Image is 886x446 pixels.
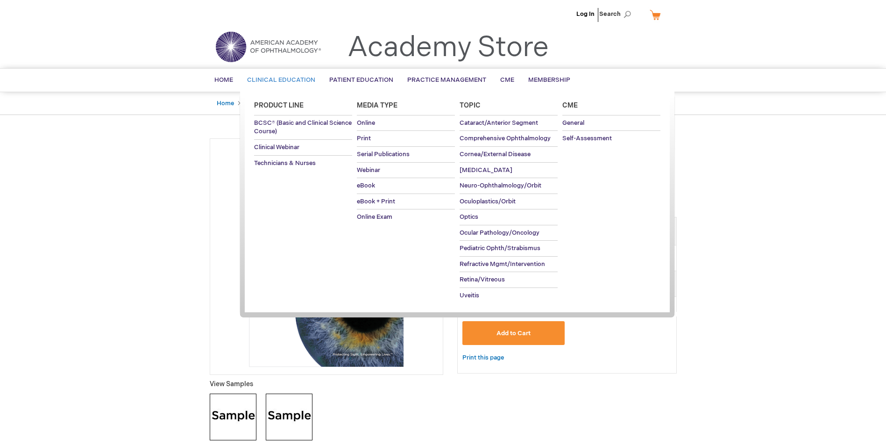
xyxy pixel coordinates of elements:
span: Cme [562,101,578,109]
span: Print [357,135,371,142]
span: BCSC® (Basic and Clinical Science Course) [254,119,352,136]
span: [MEDICAL_DATA] [460,166,512,174]
span: Clinical Education [247,76,315,84]
span: eBook + Print [357,198,395,205]
span: General [562,119,584,127]
span: Practice Management [407,76,486,84]
img: Basic Ophthalmology: Essentials for Medical Students, Tenth Edition [215,144,438,367]
span: Uveitis [460,292,479,299]
a: Print this page [462,352,504,364]
span: CME [500,76,514,84]
span: Retina/Vitreous [460,276,505,283]
span: Media Type [357,101,397,109]
span: Webinar [357,166,380,174]
span: Clinical Webinar [254,144,299,151]
a: Home [217,100,234,107]
span: eBook [357,182,375,189]
span: Membership [528,76,570,84]
span: Search [599,5,635,23]
span: Online Exam [357,213,392,221]
span: Topic [460,101,481,109]
span: Product Line [254,101,304,109]
a: Log In [576,10,595,18]
a: Academy Store [347,31,549,65]
span: Online [357,119,375,127]
span: Optics [460,213,478,221]
span: Neuro-Ophthalmology/Orbit [460,182,541,189]
span: Technicians & Nurses [254,159,316,167]
span: Ocular Pathology/Oncology [460,229,539,237]
img: Click to view [210,394,256,440]
img: Click to view [266,394,312,440]
span: Cataract/Anterior Segment [460,119,538,127]
span: Patient Education [329,76,393,84]
span: Serial Publications [357,151,410,158]
span: Home [214,76,233,84]
span: Self-Assessment [562,135,612,142]
button: Add to Cart [462,321,565,345]
span: Oculoplastics/Orbit [460,198,516,205]
span: Refractive Mgmt/Intervention [460,260,545,268]
p: View Samples [210,380,443,389]
span: Comprehensive Ophthalmology [460,135,551,142]
span: Add to Cart [496,330,531,337]
span: Cornea/External Disease [460,151,531,158]
span: Pediatric Ophth/Strabismus [460,245,540,252]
